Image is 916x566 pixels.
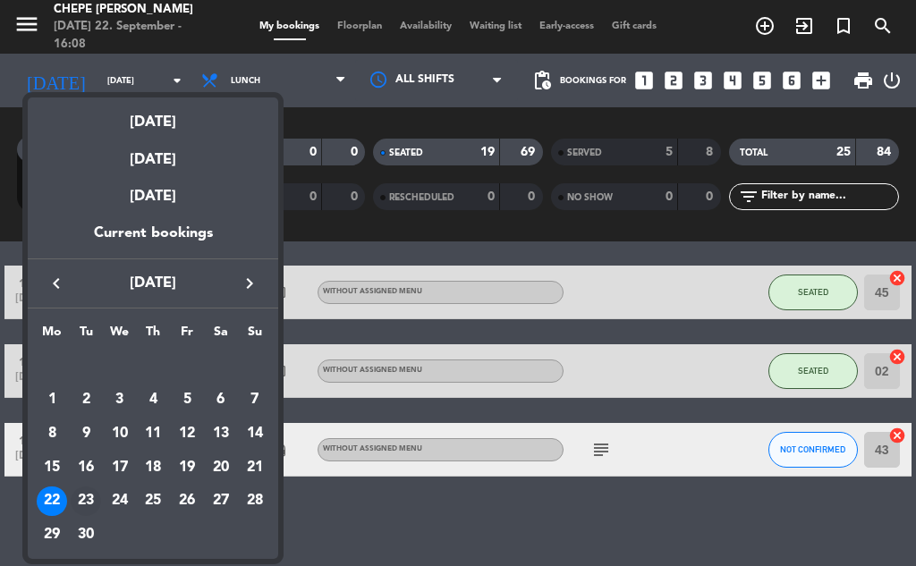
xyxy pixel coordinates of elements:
[35,350,271,384] td: SEP
[28,135,278,172] div: [DATE]
[172,486,202,517] div: 26
[172,452,202,483] div: 19
[170,322,204,350] th: Friday
[137,451,171,485] td: September 18, 2025
[69,451,103,485] td: September 16, 2025
[40,272,72,295] button: keyboard_arrow_left
[35,322,69,350] th: Monday
[138,452,168,483] div: 18
[137,417,171,451] td: September 11, 2025
[204,322,238,350] th: Saturday
[35,417,69,451] td: September 8, 2025
[28,97,278,134] div: [DATE]
[137,384,171,418] td: September 4, 2025
[37,520,67,550] div: 29
[71,452,101,483] div: 16
[72,272,233,295] span: [DATE]
[172,384,202,415] div: 5
[138,418,168,449] div: 11
[137,322,171,350] th: Thursday
[204,451,238,485] td: September 20, 2025
[105,384,135,415] div: 3
[240,384,270,415] div: 7
[170,384,204,418] td: September 5, 2025
[37,486,67,517] div: 22
[35,485,69,519] td: September 22, 2025
[172,418,202,449] div: 12
[103,322,137,350] th: Wednesday
[238,384,272,418] td: September 7, 2025
[238,451,272,485] td: September 21, 2025
[238,485,272,519] td: September 28, 2025
[170,485,204,519] td: September 26, 2025
[105,418,135,449] div: 10
[105,452,135,483] div: 17
[103,417,137,451] td: September 10, 2025
[240,486,270,517] div: 28
[204,417,238,451] td: September 13, 2025
[71,486,101,517] div: 23
[69,384,103,418] td: September 2, 2025
[103,451,137,485] td: September 17, 2025
[71,384,101,415] div: 2
[206,452,236,483] div: 20
[233,272,266,295] button: keyboard_arrow_right
[35,451,69,485] td: September 15, 2025
[137,485,171,519] td: September 25, 2025
[69,518,103,552] td: September 30, 2025
[37,418,67,449] div: 8
[240,452,270,483] div: 21
[206,418,236,449] div: 13
[37,384,67,415] div: 1
[71,520,101,550] div: 30
[71,418,101,449] div: 9
[103,485,137,519] td: September 24, 2025
[238,417,272,451] td: September 14, 2025
[28,222,278,258] div: Current bookings
[204,485,238,519] td: September 27, 2025
[138,486,168,517] div: 25
[206,486,236,517] div: 27
[239,273,260,294] i: keyboard_arrow_right
[69,322,103,350] th: Tuesday
[69,485,103,519] td: September 23, 2025
[69,417,103,451] td: September 9, 2025
[35,384,69,418] td: September 1, 2025
[170,451,204,485] td: September 19, 2025
[103,384,137,418] td: September 3, 2025
[170,417,204,451] td: September 12, 2025
[138,384,168,415] div: 4
[46,273,67,294] i: keyboard_arrow_left
[105,486,135,517] div: 24
[240,418,270,449] div: 14
[204,384,238,418] td: September 6, 2025
[37,452,67,483] div: 15
[35,518,69,552] td: September 29, 2025
[28,172,278,222] div: [DATE]
[238,322,272,350] th: Sunday
[206,384,236,415] div: 6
